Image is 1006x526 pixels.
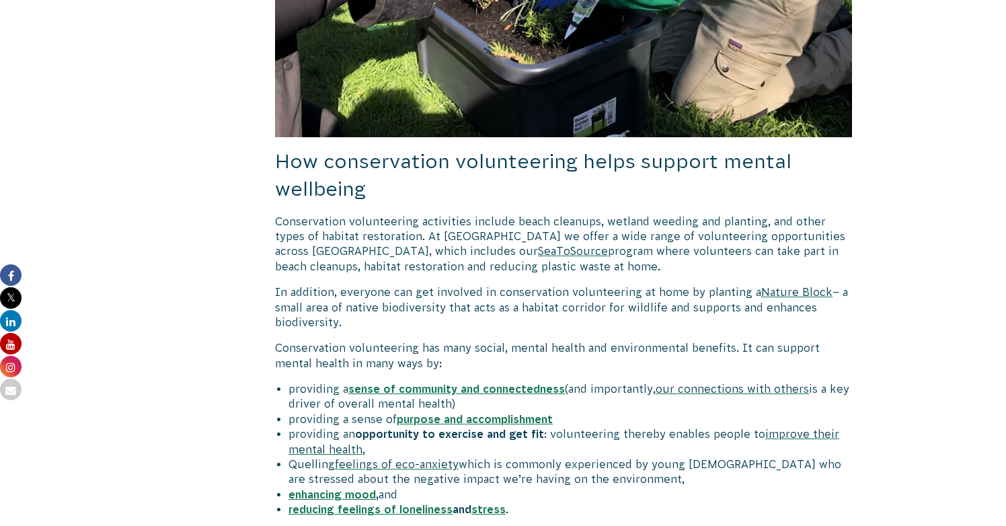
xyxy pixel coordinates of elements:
span: providing a [288,383,348,395]
span: In addition, everyone can get involved in conservation volunteering at home by planting a [275,286,761,298]
b: , [376,488,379,500]
a: enhancing mood [288,488,376,500]
a: SeaToSource [538,245,608,257]
span: Conservation volunteering has many social, mental health and environmental benefits. It can suppo... [275,342,820,369]
span: which is commonly experienced by young [DEMOGRAPHIC_DATA] who are stressed about the negative imp... [288,458,841,485]
a: feelings of eco-anxiety [335,458,459,470]
a: reducing feelings of loneliness [288,503,453,515]
b: opportunity to exercise and get fit [355,428,544,440]
span: (and importantly, [565,383,656,395]
span: – a small area of native biodiversity that acts as a habitat corridor for wildlife and supports a... [275,286,848,328]
span: and [379,488,397,500]
a: our connections with others [656,383,809,395]
span: program where volunteers can take part in beach cleanups, habitat restoration and reducing plasti... [275,245,839,272]
span: Conservation volunteering activities include beach cleanups, wetland weeding and planting, and ot... [275,215,845,258]
a: Nature Block [761,286,833,298]
span: providing a sense of [288,413,397,425]
a: stress [471,503,506,515]
span: : volunteering thereby enables people to [544,428,765,440]
span: How conservation volunteering helps support mental wellbeing [275,150,791,200]
span: providing an [288,428,355,440]
a: purpose and accomplishment [397,413,553,425]
a: improve their mental health [288,428,839,455]
span: Quelling [288,458,335,470]
a: sense of community and connectedness [348,383,565,395]
b: and [453,503,471,515]
span: . [506,503,508,515]
span: , [362,443,365,455]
